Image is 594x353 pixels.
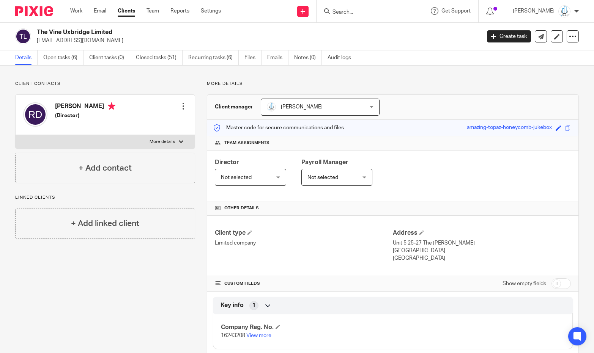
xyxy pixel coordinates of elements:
span: Key info [221,301,244,309]
img: Pixie [15,6,53,16]
a: Team [147,7,159,15]
a: Notes (0) [294,50,322,65]
span: 1 [252,302,255,309]
h4: + Add contact [79,162,132,174]
a: View more [246,333,271,338]
p: Client contacts [15,81,195,87]
a: Clients [118,7,135,15]
h4: Company Reg. No. [221,323,393,331]
h4: Address [393,229,571,237]
h4: Client type [215,229,393,237]
h5: (Director) [55,112,115,119]
p: More details [207,81,579,87]
a: Details [15,50,38,65]
p: [GEOGRAPHIC_DATA] [393,247,571,254]
label: Show empty fields [503,280,546,287]
a: Reports [170,7,189,15]
img: Logo_PNG.png [558,5,570,17]
a: Client tasks (0) [89,50,130,65]
a: Emails [267,50,288,65]
h2: The Vine Uxbridge Limited [37,28,388,36]
p: Linked clients [15,195,195,201]
h4: CUSTOM FIELDS [215,281,393,287]
span: Not selected [307,175,338,180]
span: Not selected [221,175,252,180]
span: [PERSON_NAME] [281,104,323,110]
h4: [PERSON_NAME] [55,102,115,112]
div: amazing-topaz-honeycomb-jukebox [467,124,552,132]
a: Create task [487,30,531,42]
span: 16243208 [221,333,245,338]
span: Team assignments [224,140,269,146]
p: [EMAIL_ADDRESS][DOMAIN_NAME] [37,37,476,44]
a: Files [244,50,262,65]
h4: + Add linked client [71,218,139,229]
span: Get Support [441,8,471,14]
a: Recurring tasks (6) [188,50,239,65]
a: Email [94,7,106,15]
span: Payroll Manager [301,159,348,165]
i: Primary [108,102,115,110]
h3: Client manager [215,103,253,111]
img: svg%3E [23,102,47,127]
p: Master code for secure communications and files [213,124,344,132]
p: [GEOGRAPHIC_DATA] [393,254,571,262]
a: Open tasks (6) [43,50,84,65]
a: Audit logs [328,50,357,65]
a: Work [70,7,82,15]
img: svg%3E [15,28,31,44]
input: Search [332,9,400,16]
img: Logo_PNG.png [267,102,276,111]
p: Unit 5 25-27 The [PERSON_NAME] [393,239,571,247]
a: Settings [201,7,221,15]
p: Limited company [215,239,393,247]
span: Director [215,159,239,165]
span: Other details [224,205,259,211]
p: More details [150,139,175,145]
a: Closed tasks (51) [136,50,183,65]
p: [PERSON_NAME] [513,7,555,15]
